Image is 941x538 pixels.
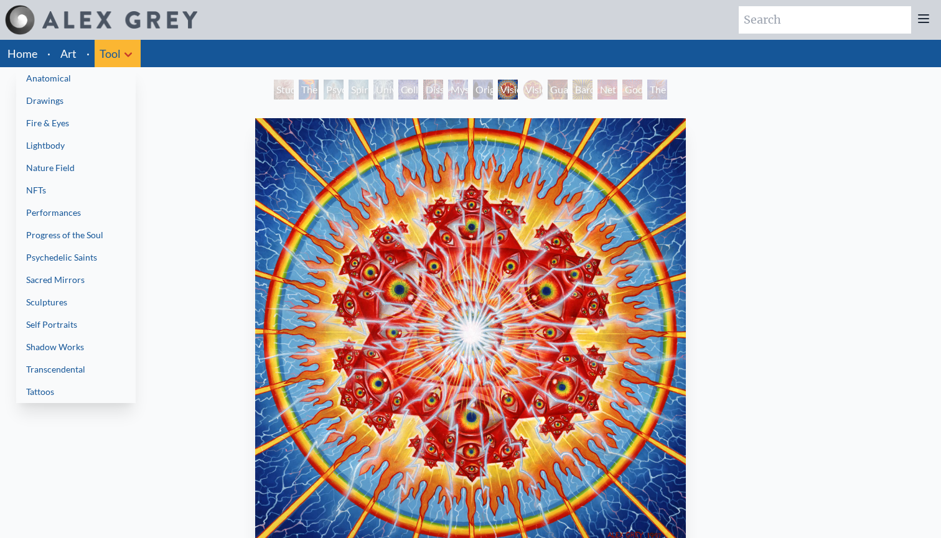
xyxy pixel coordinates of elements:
[373,80,393,100] div: Universal Mind Lattice
[597,80,617,100] div: Net of Being
[473,80,493,100] div: Original Face
[548,80,568,100] div: Guardian of Infinite Vision
[16,358,136,381] a: Transcendental
[647,80,667,100] div: The Great Turn
[16,224,136,246] a: Progress of the Soul
[16,246,136,269] a: Psychedelic Saints
[16,313,136,336] a: Self Portraits
[16,381,136,403] a: Tattoos
[16,112,136,134] a: Fire & Eyes
[349,80,368,100] div: Spiritual Energy System
[16,269,136,291] a: Sacred Mirrors
[622,80,642,100] div: Godself
[523,80,543,100] div: Vision Crystal Tondo
[16,202,136,224] a: Performances
[448,80,468,100] div: Mystic Eye
[16,179,136,202] a: NFTs
[16,291,136,313] a: Sculptures
[16,67,136,90] a: Anatomical
[16,336,136,358] a: Shadow Works
[398,80,418,100] div: Collective Vision
[16,157,136,179] a: Nature Field
[16,90,136,112] a: Drawings
[16,134,136,157] a: Lightbody
[324,80,344,100] div: Psychic Energy System
[498,80,518,100] div: Vision Crystal
[299,80,319,100] div: The Torch
[274,80,294,100] div: Study for the Great Turn
[423,80,443,100] div: Dissectional Art for Tool's Lateralus CD
[573,80,592,100] div: Bardo Being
